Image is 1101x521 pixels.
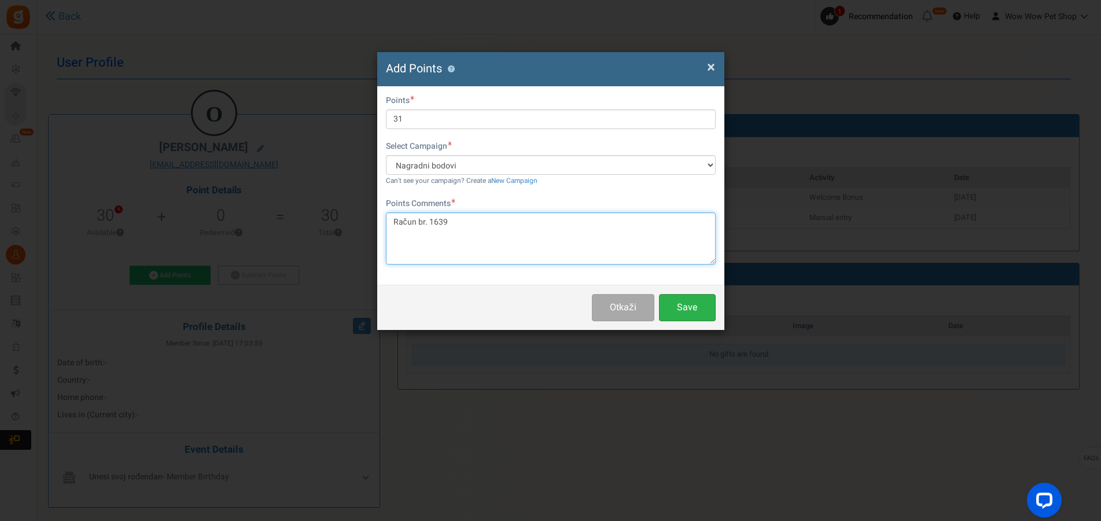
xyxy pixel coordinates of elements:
[592,294,654,321] button: Otkaži
[386,60,442,77] span: Add Points
[386,198,455,210] label: Points Comments
[386,176,537,186] small: Can't see your campaign? Create a
[659,294,716,321] button: Save
[448,65,455,73] button: ?
[386,141,452,152] label: Select Campaign
[386,95,414,107] label: Points
[491,176,537,186] a: New Campaign
[707,56,715,78] span: ×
